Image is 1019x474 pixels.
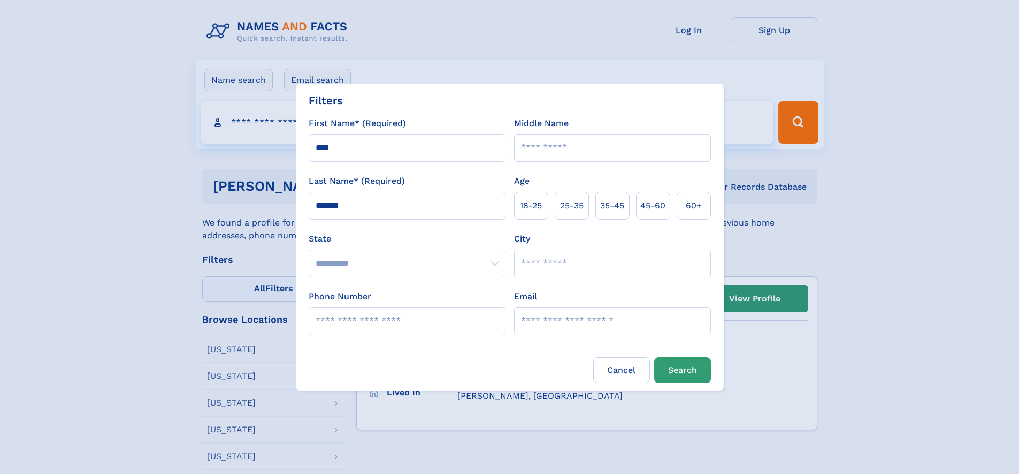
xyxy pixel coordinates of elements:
[309,175,405,188] label: Last Name* (Required)
[514,232,530,245] label: City
[309,232,505,245] label: State
[309,290,371,303] label: Phone Number
[560,199,584,212] span: 25‑35
[309,117,406,130] label: First Name* (Required)
[514,290,537,303] label: Email
[514,117,569,130] label: Middle Name
[520,199,542,212] span: 18‑25
[600,199,624,212] span: 35‑45
[309,92,343,108] div: Filters
[593,357,650,383] label: Cancel
[654,357,711,383] button: Search
[514,175,530,188] label: Age
[686,199,702,212] span: 60+
[640,199,665,212] span: 45‑60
